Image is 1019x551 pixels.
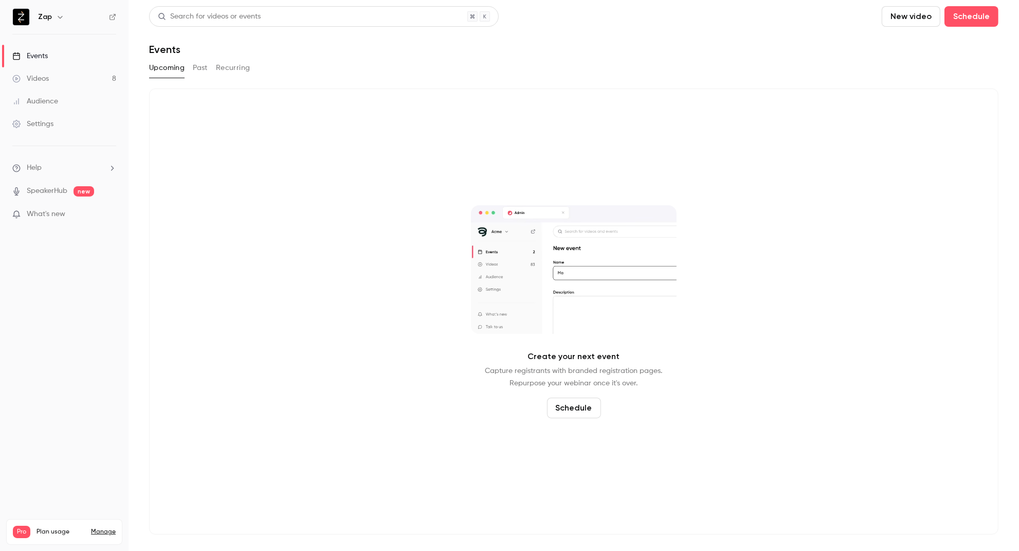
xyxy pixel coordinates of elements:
div: Events [12,51,48,61]
li: help-dropdown-opener [12,163,116,173]
div: Audience [12,96,58,106]
div: Videos [12,74,49,84]
span: What's new [27,209,65,220]
a: Manage [91,528,116,536]
h1: Events [149,43,180,56]
p: Capture registrants with branded registration pages. Repurpose your webinar once it's over. [485,365,663,389]
button: New video [882,6,940,27]
button: Schedule [547,398,601,418]
button: Past [193,60,208,76]
button: Schedule [944,6,998,27]
span: Help [27,163,42,173]
iframe: Noticeable Trigger [104,210,116,219]
div: Search for videos or events [158,11,261,22]
img: Zap [13,9,29,25]
p: Create your next event [528,350,620,363]
span: new [74,186,94,197]
button: Recurring [216,60,250,76]
button: Upcoming [149,60,185,76]
h6: Zap [38,12,52,22]
a: SpeakerHub [27,186,67,197]
div: Settings [12,119,53,129]
span: Plan usage [37,528,85,536]
span: Pro [13,526,30,538]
